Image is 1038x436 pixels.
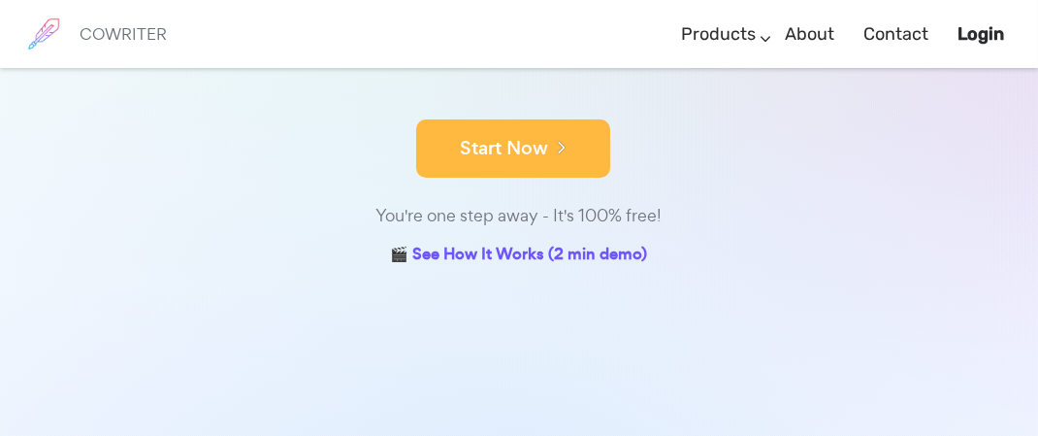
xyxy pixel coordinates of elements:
a: About [785,6,834,63]
button: Start Now [416,119,610,178]
a: 🎬 See How It Works (2 min demo) [391,241,648,271]
div: You're one step away - It's 100% free! [34,202,1004,230]
b: Login [957,23,1004,45]
h6: COWRITER [80,25,167,43]
a: Login [957,6,1004,63]
img: brand logo [19,10,68,58]
a: Contact [863,6,928,63]
a: Products [681,6,756,63]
